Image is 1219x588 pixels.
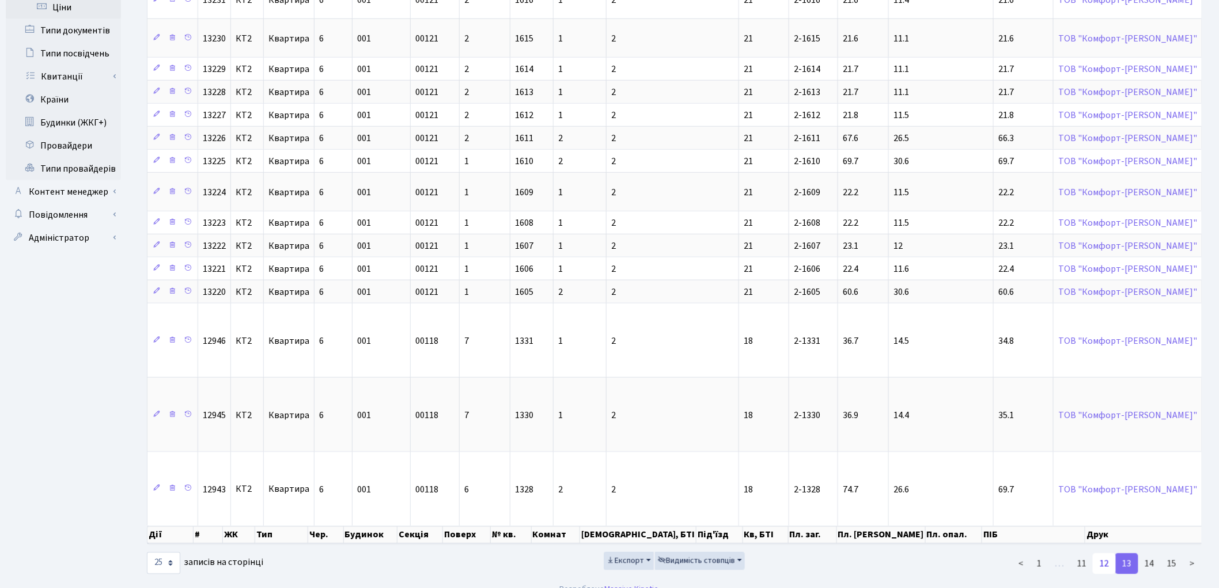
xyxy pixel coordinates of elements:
[1058,32,1197,45] a: ТОВ "Комфорт-[PERSON_NAME]"
[515,409,533,422] span: 1330
[319,32,324,45] span: 6
[794,286,820,298] span: 2-1605
[894,132,909,145] span: 26.5
[236,88,259,97] span: КТ2
[894,155,909,168] span: 30.6
[744,409,753,422] span: 18
[843,263,858,275] span: 22.4
[203,32,226,45] span: 13230
[744,109,753,122] span: 21
[611,132,616,145] span: 2
[611,240,616,252] span: 2
[744,286,753,298] span: 21
[1183,553,1202,574] a: >
[1030,553,1048,574] a: 1
[357,155,371,168] span: 001
[1058,217,1197,229] a: ТОВ "Комфорт-[PERSON_NAME]"
[1058,263,1197,275] a: ТОВ "Комфорт-[PERSON_NAME]"
[611,155,616,168] span: 2
[558,109,563,122] span: 1
[894,263,909,275] span: 11.6
[794,32,820,45] span: 2-1615
[268,157,309,166] span: Квартира
[357,409,371,422] span: 001
[837,526,926,544] th: Пл. [PERSON_NAME]
[203,217,226,229] span: 13223
[236,241,259,251] span: КТ2
[998,63,1014,75] span: 21.7
[515,286,533,298] span: 1605
[1012,553,1031,574] a: <
[515,263,533,275] span: 1606
[268,111,309,120] span: Квартира
[6,226,121,249] a: Адміністратор
[464,186,469,199] span: 1
[843,86,858,98] span: 21.7
[268,218,309,227] span: Квартира
[515,240,533,252] span: 1607
[344,526,397,544] th: Будинок
[558,409,563,422] span: 1
[357,32,371,45] span: 001
[268,34,309,43] span: Квартира
[655,552,745,570] button: Видимість стовпців
[532,526,581,544] th: Комнат
[268,264,309,274] span: Квартира
[223,526,255,544] th: ЖК
[744,335,753,347] span: 18
[1058,132,1197,145] a: ТОВ "Комфорт-[PERSON_NAME]"
[319,155,324,168] span: 6
[357,240,371,252] span: 001
[268,411,309,420] span: Квартира
[1093,553,1116,574] a: 12
[203,483,226,496] span: 12943
[894,32,909,45] span: 11.1
[415,86,438,98] span: 00121
[744,240,753,252] span: 21
[319,132,324,145] span: 6
[1058,86,1197,98] a: ТОВ "Комфорт-[PERSON_NAME]"
[464,132,469,145] span: 2
[611,409,616,422] span: 2
[611,217,616,229] span: 2
[236,65,259,74] span: КТ2
[998,217,1014,229] span: 22.2
[415,155,438,168] span: 00121
[744,483,753,496] span: 18
[794,217,820,229] span: 2-1608
[415,186,438,199] span: 00121
[203,132,226,145] span: 13226
[464,155,469,168] span: 1
[843,132,858,145] span: 67.6
[843,32,858,45] span: 21.6
[558,32,563,45] span: 1
[743,526,789,544] th: Кв, БТІ
[658,555,735,567] span: Видимість стовпців
[794,86,820,98] span: 2-1613
[357,109,371,122] span: 001
[415,109,438,122] span: 00121
[894,63,909,75] span: 11.1
[236,134,259,143] span: КТ2
[843,217,858,229] span: 22.2
[744,263,753,275] span: 21
[236,111,259,120] span: КТ2
[236,34,259,43] span: КТ2
[236,336,259,346] span: КТ2
[515,132,533,145] span: 1611
[147,526,194,544] th: Дії
[894,286,909,298] span: 30.6
[794,109,820,122] span: 2-1612
[794,186,820,199] span: 2-1609
[1058,409,1197,422] a: ТОВ "Комфорт-[PERSON_NAME]"
[236,287,259,297] span: КТ2
[998,286,1014,298] span: 60.6
[236,218,259,227] span: КТ2
[415,132,438,145] span: 00121
[464,263,469,275] span: 1
[794,263,820,275] span: 2-1606
[843,109,858,122] span: 21.8
[998,186,1014,199] span: 22.2
[319,86,324,98] span: 6
[203,286,226,298] span: 13220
